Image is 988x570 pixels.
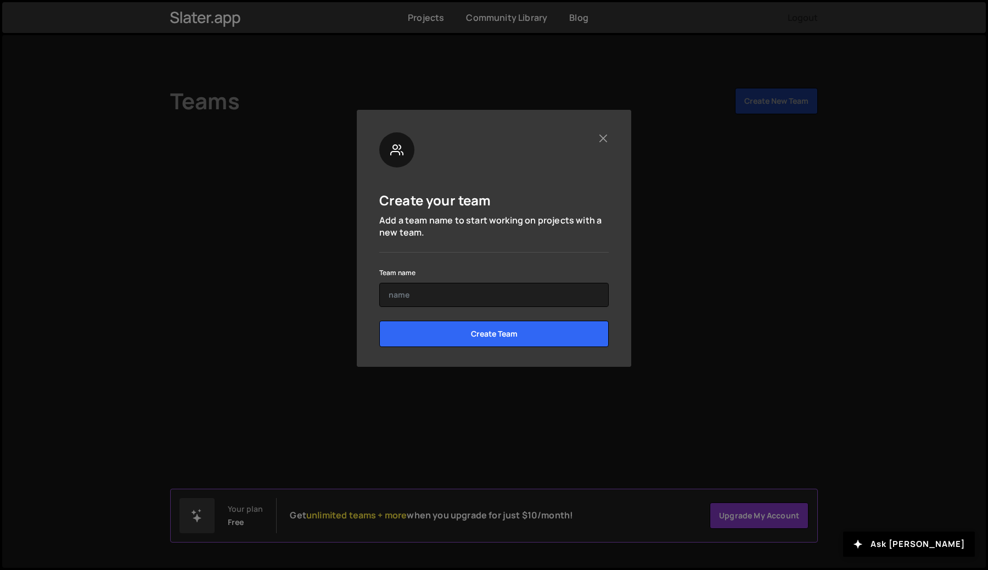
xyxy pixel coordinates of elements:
label: Team name [379,267,416,278]
input: Create Team [379,321,609,347]
button: Close [597,132,609,144]
p: Add a team name to start working on projects with a new team. [379,214,609,239]
button: Ask [PERSON_NAME] [843,532,975,557]
h5: Create your team [379,192,491,209]
input: name [379,283,609,307]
